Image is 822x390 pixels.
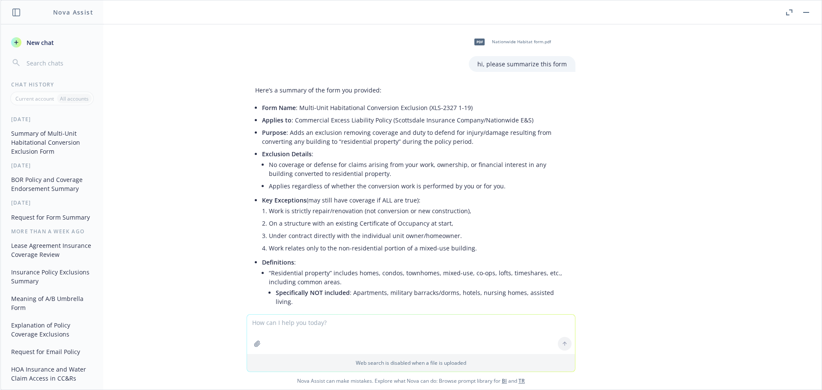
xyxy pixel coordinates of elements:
[276,286,567,308] li: : Apartments, military barracks/dorms, hotels, nursing homes, assisted living.
[8,362,96,385] button: HOA Insurance and Water Claim Access in CC&Rs
[262,116,567,125] p: : Commercial Excess Liability Policy (Scottsdale Insurance Company/Nationwide E&S)
[262,116,292,124] span: Applies to
[269,267,567,310] li: “Residential property” includes homes, condos, townhomes, mixed-use, co-ops, lofts, timeshares, e...
[269,229,567,242] li: Under contract directly with the individual unit owner/homeowner.
[262,258,294,266] span: Definitions
[15,95,54,102] p: Current account
[262,313,285,322] span: Impacts
[8,210,96,224] button: Request for Form Summary
[8,318,96,341] button: Explanation of Policy Coverage Exclusions
[8,238,96,262] button: Lease Agreement Insurance Coverage Review
[25,38,54,47] span: New chat
[1,162,103,169] div: [DATE]
[255,86,567,95] p: Here’s a summary of the form you provided:
[262,103,567,112] p: : Multi-Unit Habitational Conversion Exclusion (XLS-2327 1-19)
[252,359,570,366] p: Web search is disabled when a file is uploaded
[8,126,96,158] button: Summary of Multi-Unit Habitational Conversion Exclusion Form
[262,128,286,137] span: Purpose
[269,158,567,180] li: No coverage or defense for claims arising from your work, ownership, or financial interest in any...
[262,196,567,205] p: (may still have coverage if ALL are true):
[262,196,307,204] span: Key Exceptions
[25,57,93,69] input: Search chats
[492,39,551,45] span: Nationwide Habitat form.pdf
[262,258,567,267] p: :
[262,149,567,158] p: :
[1,199,103,206] div: [DATE]
[502,377,507,384] a: BI
[8,292,96,315] button: Meaning of A/B Umbrella Form
[269,242,567,254] li: Work relates only to the non-residential portion of a mixed-use building.
[262,104,296,112] span: Form Name
[8,173,96,196] button: BOR Policy and Coverage Endorsement Summary
[8,265,96,288] button: Insurance Policy Exclusions Summary
[53,8,93,17] h1: Nova Assist
[469,31,553,53] div: pdfNationwide Habitat form.pdf
[262,128,567,146] p: : Adds an exclusion removing coverage and duty to defend for injury/damage resulting from convert...
[1,228,103,235] div: More than a week ago
[262,150,312,158] span: Exclusion Details
[4,372,818,390] span: Nova Assist can make mistakes. Explore what Nova can do: Browse prompt library for and
[1,81,103,88] div: Chat History
[1,116,103,123] div: [DATE]
[60,95,89,102] p: All accounts
[8,345,96,359] button: Request for Email Policy
[8,35,96,50] button: New chat
[474,39,485,45] span: pdf
[269,180,567,192] li: Applies regardless of whether the conversion work is performed by you or for you.
[477,60,567,68] p: hi, please summarize this form
[269,205,567,217] li: Work is strictly repair/renovation (not conversion or new construction),
[269,217,567,229] li: On a structure with an existing Certificate of Occupancy at start,
[518,377,525,384] a: TR
[262,313,567,322] p: :
[276,289,350,297] span: Specifically NOT included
